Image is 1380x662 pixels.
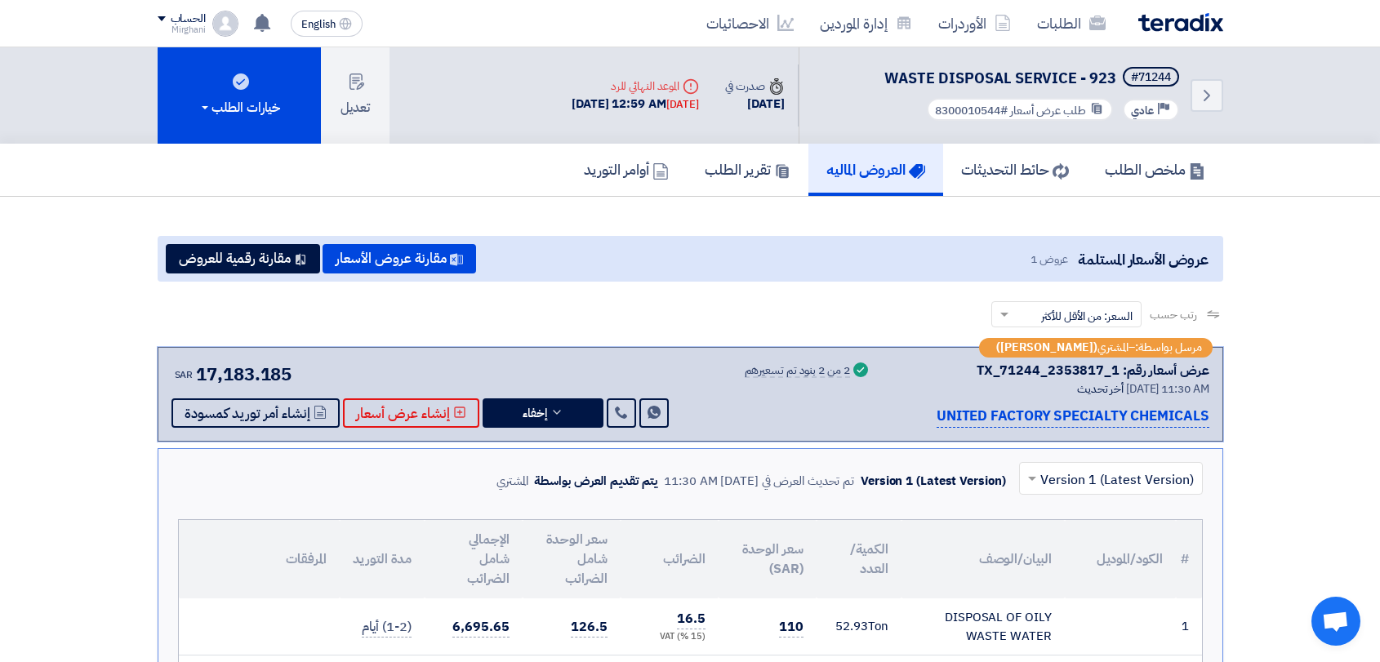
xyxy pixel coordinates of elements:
img: profile_test.png [212,11,238,37]
div: صدرت في [725,78,784,95]
span: رتب حسب [1150,306,1196,323]
div: 2 من 2 بنود تم تسعيرهم [745,365,850,378]
th: الكمية/العدد [817,520,901,598]
button: خيارات الطلب [158,47,321,144]
span: إنشاء عرض أسعار [356,407,450,420]
span: إخفاء [523,407,547,420]
span: #8300010544 [935,102,1008,119]
div: عرض أسعار رقم: TX_71244_2353817_1 [977,361,1209,380]
span: مرسل بواسطة: [1135,342,1202,353]
a: حائط التحديثات [943,144,1087,196]
h5: العروض الماليه [826,160,925,179]
span: [DATE] 11:30 AM [1126,380,1209,398]
div: [DATE] [666,96,699,113]
button: English [291,11,363,37]
td: Ton [817,598,901,655]
div: (15 %) VAT [634,630,706,644]
td: 1 [1176,598,1202,655]
span: عروض الأسعار المستلمة [1078,248,1208,270]
th: الكود/الموديل [1065,520,1176,598]
span: English [301,19,336,30]
a: الطلبات [1024,4,1119,42]
div: [DATE] 12:59 AM [572,95,699,113]
span: WASTE DISPOSAL SERVICE - 923 [884,67,1116,89]
div: – [979,338,1213,358]
div: خيارات الطلب [198,98,280,118]
button: مقارنة رقمية للعروض [166,244,320,273]
div: DISPOSAL OF OILY WASTE WATER [915,608,1052,645]
h5: ملخص الطلب [1105,160,1205,179]
button: مقارنة عروض الأسعار [323,244,476,273]
a: الاحصائيات [693,4,807,42]
th: البيان/الوصف [901,520,1065,598]
span: عروض 1 [1031,251,1068,268]
span: 52.93 [835,617,868,635]
span: المشتري [1097,342,1128,353]
span: السعر: من الأقل للأكثر [1041,308,1133,325]
a: العروض الماليه [808,144,943,196]
img: Teradix logo [1138,13,1223,32]
div: تم تحديث العرض في [DATE] 11:30 AM [664,472,854,491]
h5: WASTE DISPOSAL SERVICE - 923 [884,67,1182,90]
th: المرفقات [179,520,340,598]
a: Open chat [1311,597,1360,646]
div: #71244 [1131,72,1171,83]
a: إدارة الموردين [807,4,925,42]
th: # [1176,520,1202,598]
div: المشتري [496,472,528,491]
a: أوامر التوريد [566,144,687,196]
div: [DATE] [725,95,784,113]
span: 6,695.65 [452,617,509,638]
button: إنشاء عرض أسعار [343,398,479,428]
th: الضرائب [621,520,719,598]
span: عادي [1131,103,1154,118]
p: UNITED FACTORY SPECIALTY CHEMICALS [937,406,1209,428]
th: سعر الوحدة شامل الضرائب [523,520,621,598]
div: يتم تقديم العرض بواسطة [534,472,657,491]
div: Version 1 (Latest Version) [861,472,1005,491]
h5: تقرير الطلب [705,160,790,179]
span: إنشاء أمر توريد كمسودة [185,407,310,420]
h5: أوامر التوريد [584,160,669,179]
a: الأوردرات [925,4,1024,42]
th: مدة التوريد [340,520,425,598]
h5: حائط التحديثات [961,160,1069,179]
span: 16.5 [677,609,706,629]
button: تعديل [321,47,390,144]
button: إنشاء أمر توريد كمسودة [171,398,340,428]
a: ملخص الطلب [1087,144,1223,196]
span: (1-2) أيام [362,617,411,638]
a: تقرير الطلب [687,144,808,196]
div: الموعد النهائي للرد [572,78,699,95]
span: طلب عرض أسعار [1010,102,1086,119]
span: 126.5 [571,617,608,638]
span: أخر تحديث [1077,380,1124,398]
th: الإجمالي شامل الضرائب [425,520,523,598]
span: 17,183.185 [196,361,292,388]
div: Mirghani [158,25,206,34]
b: ([PERSON_NAME]) [996,342,1097,353]
span: SAR [175,367,194,382]
th: سعر الوحدة (SAR) [719,520,817,598]
div: الحساب [171,12,206,26]
span: 110 [779,617,804,638]
button: إخفاء [483,398,603,428]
